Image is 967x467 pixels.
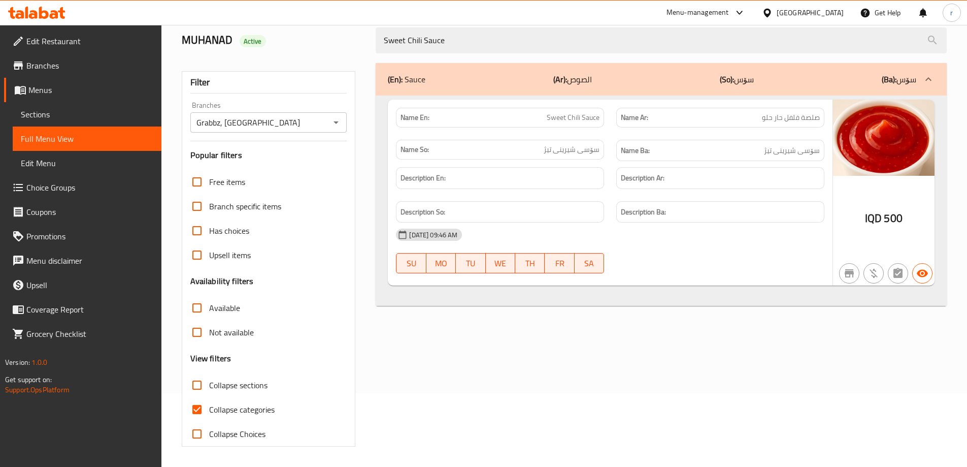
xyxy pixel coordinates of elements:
span: Branches [26,59,153,72]
button: TU [456,253,485,273]
span: TH [519,256,541,271]
strong: Description Ba: [621,206,666,219]
span: Active [240,37,266,46]
span: Menu disclaimer [26,255,153,267]
b: (So): [720,72,734,87]
div: [GEOGRAPHIC_DATA] [777,7,844,18]
span: Edit Menu [21,157,153,169]
strong: Description Ar: [621,172,664,184]
div: (En): Sauce(Ar):الصوص(So):سۆس(Ba):سۆس [376,96,947,306]
a: Edit Restaurant [4,29,161,53]
button: SA [575,253,604,273]
a: Promotions [4,224,161,248]
a: Support.OpsPlatform [5,383,70,396]
span: Collapse categories [209,403,275,416]
button: Not has choices [888,263,908,284]
a: Coupons [4,200,161,224]
button: Available [912,263,932,284]
span: IQD [865,208,882,228]
a: Edit Menu [13,151,161,175]
a: Menus [4,78,161,102]
a: Upsell [4,273,161,297]
div: (En): Sauce(Ar):الصوص(So):سۆس(Ba):سۆس [376,63,947,96]
div: Filter [190,72,347,94]
span: Full Menu View [21,133,153,145]
a: Full Menu View [13,127,161,151]
button: MO [426,253,456,273]
a: Sections [13,102,161,127]
span: SU [401,256,422,271]
span: WE [490,256,511,271]
span: Menus [28,84,153,96]
h3: View filters [190,353,231,364]
span: Free items [209,176,245,188]
b: (Ar): [553,72,567,87]
span: سۆسی شیرینى تیژ [544,144,599,155]
span: Collapse sections [209,379,268,391]
span: Version: [5,356,30,369]
strong: Name En: [401,112,429,123]
strong: Name Ar: [621,112,648,123]
span: r [950,7,953,18]
span: Not available [209,326,254,338]
span: Collapse Choices [209,428,265,440]
span: SA [579,256,600,271]
span: Available [209,302,240,314]
a: Branches [4,53,161,78]
span: Has choices [209,225,249,237]
button: TH [515,253,545,273]
span: صلصة فلفل حار حلو [762,112,820,123]
span: Grocery Checklist [26,328,153,340]
a: Choice Groups [4,175,161,200]
button: WE [486,253,515,273]
span: Choice Groups [26,181,153,194]
b: (Ba): [882,72,896,87]
h2: MUHANAD [182,33,364,48]
h3: Availability filters [190,275,254,287]
h3: Popular filters [190,149,347,161]
button: Not branch specific item [839,263,859,284]
span: Upsell items [209,249,251,261]
strong: Description So: [401,206,445,219]
span: FR [549,256,570,271]
div: Menu-management [666,7,729,19]
input: search [376,27,947,53]
span: Branch specific items [209,200,281,212]
span: Sweet Chili Sauce [547,112,599,123]
div: Active [240,35,266,47]
img: mmw_638928351751206344 [833,100,935,176]
b: (En): [388,72,403,87]
strong: Description En: [401,172,446,184]
span: 500 [884,208,902,228]
button: Open [329,115,343,130]
p: سۆس [720,73,754,85]
span: سۆسی شیرینى تیژ [764,144,820,157]
a: Grocery Checklist [4,322,161,346]
p: الصوص [553,73,592,85]
span: TU [460,256,481,271]
a: Coverage Report [4,297,161,322]
span: Sections [21,108,153,120]
span: MO [430,256,452,271]
button: FR [545,253,574,273]
span: 1.0.0 [31,356,47,369]
span: Promotions [26,230,153,242]
strong: Name Ba: [621,144,650,157]
p: Sauce [388,73,425,85]
span: [DATE] 09:46 AM [405,230,461,240]
a: Menu disclaimer [4,248,161,273]
button: Purchased item [863,263,884,284]
span: Get support on: [5,373,52,386]
span: Upsell [26,279,153,291]
span: Coupons [26,206,153,218]
p: سۆس [882,73,916,85]
button: SU [396,253,426,273]
strong: Name So: [401,144,429,155]
span: Coverage Report [26,303,153,316]
span: Edit Restaurant [26,35,153,47]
